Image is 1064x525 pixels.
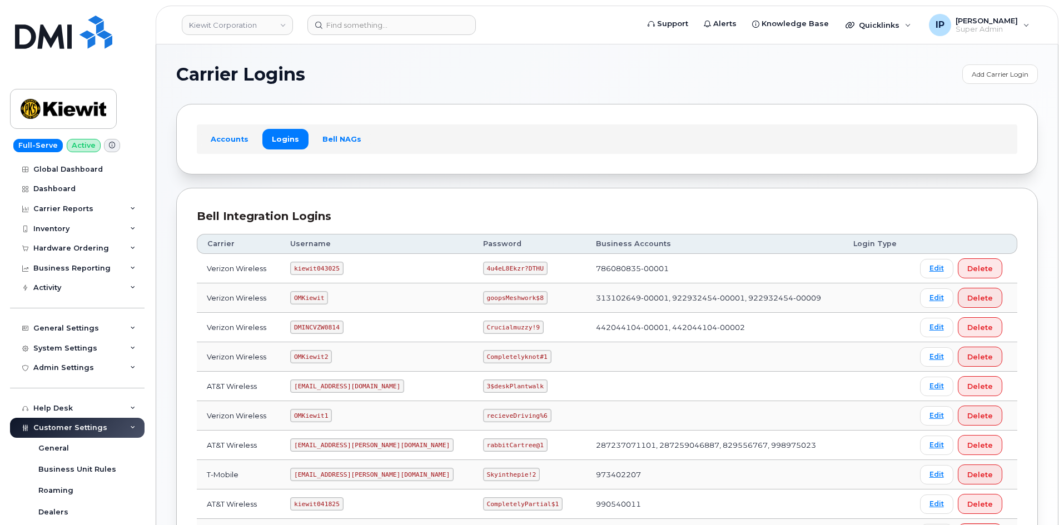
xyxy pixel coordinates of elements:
td: AT&T Wireless [197,431,280,460]
button: Delete [958,494,1002,514]
td: 442044104-00001, 442044104-00002 [586,313,843,342]
button: Delete [958,406,1002,426]
a: Edit [920,318,953,337]
span: Delete [967,263,993,274]
td: AT&T Wireless [197,489,280,519]
code: kiewit041825 [290,497,343,511]
td: Verizon Wireless [197,283,280,313]
th: Password [473,234,586,254]
th: Login Type [843,234,910,254]
code: 4u4eL8Ekzr?DTHU [483,262,548,275]
button: Delete [958,258,1002,278]
button: Delete [958,376,1002,396]
a: Accounts [201,129,258,149]
th: Username [280,234,473,254]
td: AT&T Wireless [197,372,280,401]
code: rabbitCartree@1 [483,438,548,452]
a: Edit [920,465,953,484]
span: Delete [967,381,993,392]
button: Delete [958,288,1002,308]
td: 973402207 [586,460,843,489]
code: Crucialmuzzy!9 [483,321,544,334]
td: T-Mobile [197,460,280,489]
code: 3$deskPlantwalk [483,379,548,393]
code: OMKiewit2 [290,350,332,363]
td: Verizon Wireless [197,401,280,431]
code: kiewit043025 [290,262,343,275]
span: Delete [967,293,993,303]
code: [EMAIL_ADDRESS][PERSON_NAME][DOMAIN_NAME] [290,468,454,481]
a: Bell NAGs [313,129,371,149]
span: Carrier Logins [176,66,305,83]
a: Edit [920,288,953,308]
button: Delete [958,317,1002,337]
span: Delete [967,469,993,480]
th: Business Accounts [586,234,843,254]
code: [EMAIL_ADDRESS][DOMAIN_NAME] [290,379,404,393]
td: 287237071101, 287259046887, 829556767, 998975023 [586,431,843,460]
a: Edit [920,347,953,367]
span: Delete [967,322,993,333]
code: goopsMeshwork$8 [483,291,548,304]
a: Edit [920,494,953,514]
button: Delete [958,347,1002,367]
code: OMKiewit1 [290,409,332,422]
iframe: Messenger Launcher [1016,477,1056,517]
code: [EMAIL_ADDRESS][PERSON_NAME][DOMAIN_NAME] [290,438,454,452]
code: DMINCVZW0814 [290,321,343,334]
a: Edit [920,436,953,455]
td: Verizon Wireless [197,342,280,372]
a: Edit [920,377,953,396]
button: Delete [958,464,1002,484]
td: Verizon Wireless [197,313,280,342]
a: Logins [262,129,309,149]
a: Add Carrier Login [962,64,1038,84]
td: Verizon Wireless [197,254,280,283]
th: Carrier [197,234,280,254]
a: Edit [920,259,953,278]
code: recieveDriving%6 [483,409,551,422]
code: CompletelyPartial$1 [483,497,563,511]
span: Delete [967,440,993,451]
div: Bell Integration Logins [197,208,1017,224]
code: Completelyknot#1 [483,350,551,363]
td: 313102649-00001, 922932454-00001, 922932454-00009 [586,283,843,313]
code: OMKiewit [290,291,328,304]
a: Edit [920,406,953,426]
button: Delete [958,435,1002,455]
td: 990540011 [586,489,843,519]
td: 786080835-00001 [586,254,843,283]
span: Delete [967,499,993,509]
code: Skyinthepie!2 [483,468,540,481]
span: Delete [967,411,993,421]
span: Delete [967,352,993,362]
